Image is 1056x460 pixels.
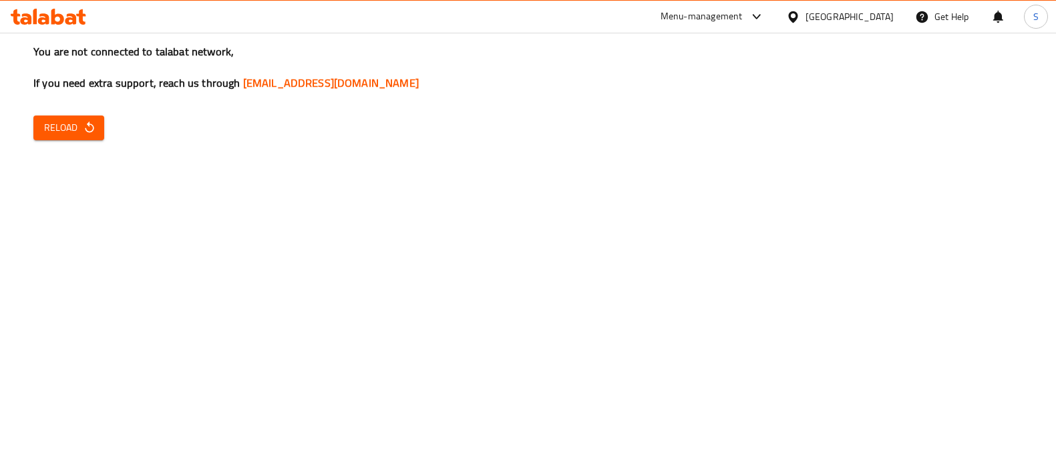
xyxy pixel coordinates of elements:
[1033,9,1039,24] span: S
[661,9,743,25] div: Menu-management
[806,9,894,24] div: [GEOGRAPHIC_DATA]
[44,120,94,136] span: Reload
[33,116,104,140] button: Reload
[33,44,1023,91] h3: You are not connected to talabat network, If you need extra support, reach us through
[243,73,419,93] a: [EMAIL_ADDRESS][DOMAIN_NAME]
